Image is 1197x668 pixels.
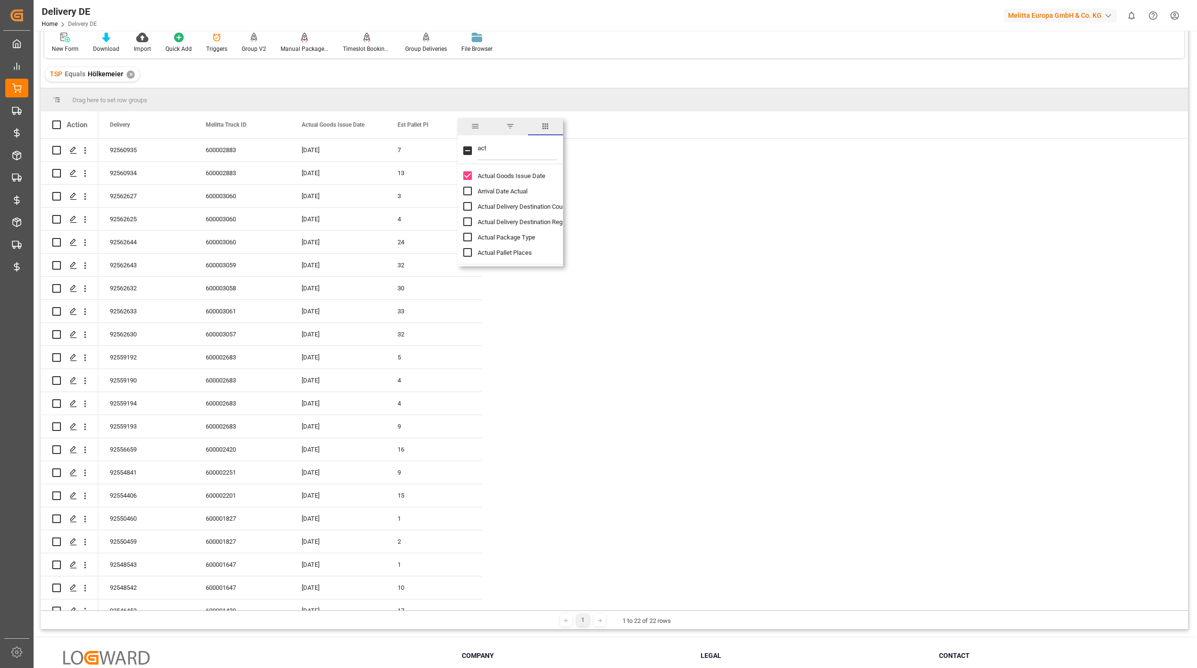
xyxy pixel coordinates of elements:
[98,346,482,369] div: Press SPACE to select this row.
[386,576,482,599] div: 10
[98,139,482,162] div: Press SPACE to select this row.
[1004,6,1121,24] button: Melitta Europa GmbH & Co. KG
[290,507,386,530] div: [DATE]
[290,323,386,346] div: [DATE]
[1142,5,1164,26] button: Help Center
[386,553,482,576] div: 1
[98,392,482,415] div: Press SPACE to select this row.
[463,168,569,183] div: Actual Goods Issue Date column toggle visibility (visible)
[493,118,528,135] span: filter
[41,231,98,254] div: Press SPACE to select this row.
[50,70,62,78] span: TSP
[194,530,290,553] div: 600001827
[41,530,98,553] div: Press SPACE to select this row.
[386,484,482,507] div: 15
[41,208,98,231] div: Press SPACE to select this row.
[463,183,569,199] div: Arrival Date Actual column toggle visibility (hidden)
[98,369,194,392] div: 92559190
[194,392,290,415] div: 600002683
[386,599,482,622] div: 17
[98,484,194,507] div: 92554406
[41,346,98,369] div: Press SPACE to select this row.
[206,45,227,53] div: Triggers
[98,553,482,576] div: Press SPACE to select this row.
[41,254,98,277] div: Press SPACE to select this row.
[194,254,290,276] div: 600003059
[478,203,600,210] span: Actual Delivery Destination Country (Lidl Hub)
[65,70,85,78] span: Equals
[290,599,386,622] div: [DATE]
[98,576,194,599] div: 92548542
[98,392,194,415] div: 92559194
[98,231,482,254] div: Press SPACE to select this row.
[41,139,98,162] div: Press SPACE to select this row.
[98,484,482,507] div: Press SPACE to select this row.
[98,300,194,322] div: 92562633
[386,185,482,207] div: 3
[41,484,98,507] div: Press SPACE to select this row.
[67,120,87,129] div: Action
[290,369,386,392] div: [DATE]
[194,346,290,369] div: 600002683
[290,277,386,299] div: [DATE]
[290,346,386,369] div: [DATE]
[386,300,482,322] div: 33
[98,599,194,622] div: 92546453
[463,214,569,229] div: Actual Delivery Destination Region (Lidl Hub) column toggle visibility (hidden)
[41,323,98,346] div: Press SPACE to select this row.
[98,438,482,461] div: Press SPACE to select this row.
[194,300,290,322] div: 600003061
[98,415,482,438] div: Press SPACE to select this row.
[98,231,194,253] div: 92562644
[98,162,482,185] div: Press SPACE to select this row.
[386,415,482,438] div: 9
[386,231,482,253] div: 24
[41,185,98,208] div: Press SPACE to select this row.
[194,139,290,161] div: 600002883
[98,300,482,323] div: Press SPACE to select this row.
[194,208,290,230] div: 600003060
[41,415,98,438] div: Press SPACE to select this row.
[386,530,482,553] div: 2
[478,218,598,226] span: Actual Delivery Destination Region (Lidl Hub)
[127,71,135,79] div: ✕
[41,461,98,484] div: Press SPACE to select this row.
[386,162,482,184] div: 13
[52,45,79,53] div: New Form
[98,277,482,300] div: Press SPACE to select this row.
[290,185,386,207] div: [DATE]
[290,162,386,184] div: [DATE]
[290,254,386,276] div: [DATE]
[194,576,290,599] div: 600001647
[98,553,194,576] div: 92548543
[194,461,290,484] div: 600002251
[72,96,147,104] span: Drag here to set row groups
[98,576,482,599] div: Press SPACE to select this row.
[290,300,386,322] div: [DATE]
[41,369,98,392] div: Press SPACE to select this row.
[290,461,386,484] div: [DATE]
[194,553,290,576] div: 600001647
[386,507,482,530] div: 1
[290,576,386,599] div: [DATE]
[463,229,569,245] div: Actual Package Type column toggle visibility (hidden)
[98,461,482,484] div: Press SPACE to select this row.
[478,141,557,160] input: Filter Columns Input
[98,208,482,231] div: Press SPACE to select this row.
[478,249,532,256] span: Actual Pallet Places
[98,461,194,484] div: 92554841
[42,4,97,19] div: Delivery DE
[528,118,563,135] span: columns
[98,530,194,553] div: 92550459
[98,185,194,207] div: 92562627
[242,45,266,53] div: Group V2
[41,438,98,461] div: Press SPACE to select this row.
[194,507,290,530] div: 600001827
[290,553,386,576] div: [DATE]
[98,277,194,299] div: 92562632
[41,599,98,622] div: Press SPACE to select this row.
[134,45,151,53] div: Import
[1121,5,1142,26] button: show 0 new notifications
[290,139,386,161] div: [DATE]
[110,121,130,128] span: Delivery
